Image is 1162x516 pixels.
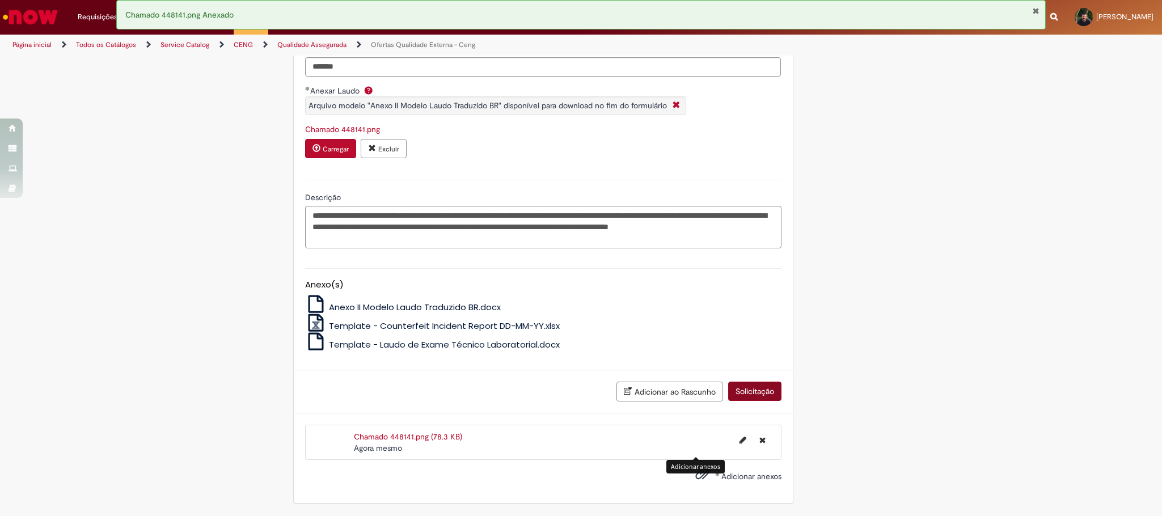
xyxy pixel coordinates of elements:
[305,124,380,134] a: Download de Chamado 448141.png
[305,301,501,313] a: Anexo II Modelo Laudo Traduzido BR.docx
[1,6,60,28] img: ServiceNow
[1032,6,1040,15] button: Fechar Notificação
[305,86,310,91] span: Obrigatório Preenchido
[305,206,781,248] textarea: Descrição
[354,432,462,442] a: Chamado 448141.png (78.3 KB)
[323,145,349,154] small: Carregar
[305,192,343,202] span: Descrição
[305,280,781,290] h5: Anexo(s)
[378,145,399,154] small: Excluir
[616,382,723,401] button: Adicionar ao Rascunho
[329,301,501,313] span: Anexo II Modelo Laudo Traduzido BR.docx
[329,339,560,350] span: Template - Laudo de Exame Técnico Laboratorial.docx
[721,471,781,481] span: Adicionar anexos
[76,40,136,49] a: Todos os Catálogos
[354,443,402,453] time: 29/09/2025 14:46:56
[234,40,253,49] a: CENG
[728,382,781,401] button: Solicitação
[305,320,560,332] a: Template - Counterfeit Incident Report DD-MM-YY.xlsx
[371,40,475,49] a: Ofertas Qualidade Externa - Ceng
[753,431,772,449] button: Excluir Chamado 448141.png
[277,40,347,49] a: Qualidade Assegurada
[305,139,356,158] button: Carregar anexo de Anexar Laudo Required
[362,86,375,95] span: Ajuda para Anexar Laudo
[733,431,753,449] button: Editar nome de arquivo Chamado 448141.png
[78,11,117,23] span: Requisições
[12,40,52,49] a: Página inicial
[361,139,407,158] button: Excluir anexo Chamado 448141.png
[160,40,209,49] a: Service Catalog
[309,100,667,111] span: Arquivo modelo "Anexo II Modelo Laudo Traduzido BR" disponível para download no fim do formulário
[329,320,560,332] span: Template - Counterfeit Incident Report DD-MM-YY.xlsx
[354,443,402,453] span: Agora mesmo
[666,460,725,473] div: Adicionar anexos
[125,10,234,20] span: Chamado 448141.png Anexado
[1096,12,1153,22] span: [PERSON_NAME]
[305,339,560,350] a: Template - Laudo de Exame Técnico Laboratorial.docx
[305,57,781,77] input: Chamado GeSAC
[9,35,766,56] ul: Trilhas de página
[670,100,683,112] i: Fechar More information Por question_anexar_laudo
[310,86,362,96] span: Anexar Laudo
